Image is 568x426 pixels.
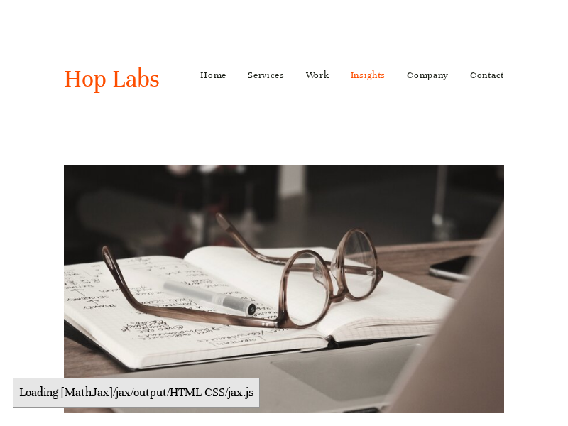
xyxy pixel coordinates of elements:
a: Services [248,64,285,87]
img: unsplash-image-3mt71MKGjQ0.jpg [64,165,504,413]
a: Contact [470,64,504,87]
a: Company [407,64,449,87]
a: Hop Labs [64,64,160,94]
a: Home [200,64,226,87]
a: Work [306,64,329,87]
a: Insights [351,64,386,87]
div: Loading [MathJax]/jax/output/HTML-CSS/jax.js [13,378,260,407]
